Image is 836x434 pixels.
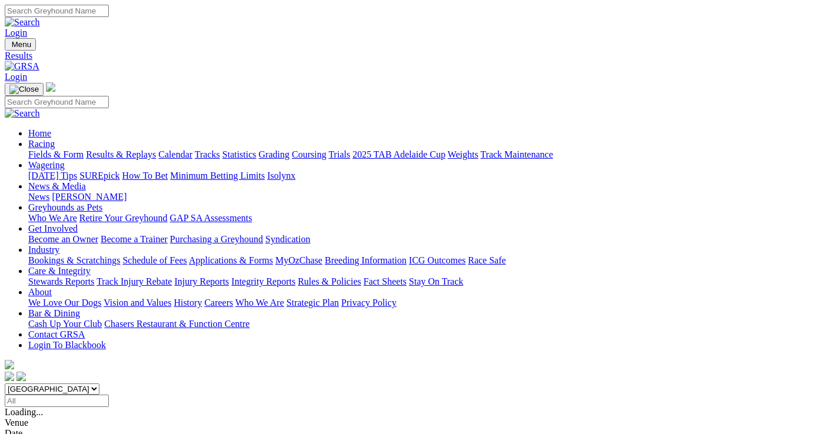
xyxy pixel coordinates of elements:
img: Search [5,108,40,119]
a: SUREpick [79,171,119,181]
div: Get Involved [28,234,831,245]
a: Greyhounds as Pets [28,202,102,212]
a: Tracks [195,149,220,159]
a: Racing [28,139,55,149]
input: Search [5,5,109,17]
img: twitter.svg [16,372,26,381]
a: News & Media [28,181,86,191]
a: Results & Replays [86,149,156,159]
a: Vision and Values [104,298,171,308]
a: Fields & Form [28,149,84,159]
a: Grading [259,149,289,159]
a: Track Injury Rebate [96,276,172,286]
a: Become an Owner [28,234,98,244]
a: Login [5,28,27,38]
img: logo-grsa-white.png [46,82,55,92]
div: Care & Integrity [28,276,831,287]
a: Stay On Track [409,276,463,286]
img: facebook.svg [5,372,14,381]
a: Industry [28,245,59,255]
a: Rules & Policies [298,276,361,286]
div: News & Media [28,192,831,202]
a: Strategic Plan [287,298,339,308]
a: Who We Are [28,213,77,223]
div: Racing [28,149,831,160]
a: Coursing [292,149,327,159]
div: Bar & Dining [28,319,831,329]
a: Statistics [222,149,257,159]
a: Isolynx [267,171,295,181]
a: Track Maintenance [481,149,553,159]
a: Purchasing a Greyhound [170,234,263,244]
a: Wagering [28,160,65,170]
a: [DATE] Tips [28,171,77,181]
img: logo-grsa-white.png [5,360,14,369]
a: Care & Integrity [28,266,91,276]
a: ICG Outcomes [409,255,465,265]
button: Toggle navigation [5,38,36,51]
input: Select date [5,395,109,407]
img: Search [5,17,40,28]
a: Become a Trainer [101,234,168,244]
a: Stewards Reports [28,276,94,286]
a: Minimum Betting Limits [170,171,265,181]
a: Injury Reports [174,276,229,286]
div: Venue [5,418,831,428]
a: We Love Our Dogs [28,298,101,308]
a: Applications & Forms [189,255,273,265]
a: GAP SA Assessments [170,213,252,223]
a: Login [5,72,27,82]
span: Loading... [5,407,43,417]
a: Syndication [265,234,310,244]
img: GRSA [5,61,39,72]
div: About [28,298,831,308]
a: Breeding Information [325,255,407,265]
div: Greyhounds as Pets [28,213,831,223]
a: Race Safe [468,255,505,265]
a: Weights [448,149,478,159]
a: MyOzChase [275,255,322,265]
a: History [174,298,202,308]
img: Close [9,85,39,94]
a: Chasers Restaurant & Function Centre [104,319,249,329]
a: Integrity Reports [231,276,295,286]
a: Home [28,128,51,138]
a: Bar & Dining [28,308,80,318]
a: Results [5,51,831,61]
a: Privacy Policy [341,298,397,308]
a: Fact Sheets [364,276,407,286]
a: About [28,287,52,297]
input: Search [5,96,109,108]
a: Retire Your Greyhound [79,213,168,223]
button: Toggle navigation [5,83,44,96]
a: Get Involved [28,223,78,233]
a: Schedule of Fees [122,255,186,265]
a: 2025 TAB Adelaide Cup [352,149,445,159]
a: Login To Blackbook [28,340,106,350]
a: Bookings & Scratchings [28,255,120,265]
a: Who We Are [235,298,284,308]
div: Industry [28,255,831,266]
a: Cash Up Your Club [28,319,102,329]
a: Careers [204,298,233,308]
a: Calendar [158,149,192,159]
span: Menu [12,40,31,49]
div: Wagering [28,171,831,181]
a: Trials [328,149,350,159]
a: [PERSON_NAME] [52,192,126,202]
a: News [28,192,49,202]
a: How To Bet [122,171,168,181]
a: Contact GRSA [28,329,85,339]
